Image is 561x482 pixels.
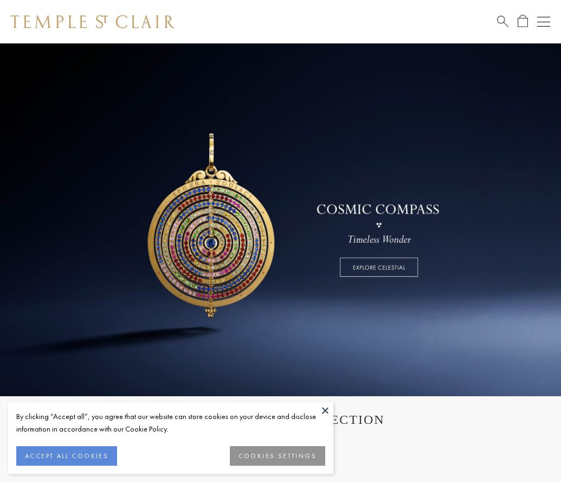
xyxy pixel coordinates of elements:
div: By clicking “Accept all”, you agree that our website can store cookies on your device and disclos... [16,410,325,435]
a: Search [497,15,508,28]
a: Open Shopping Bag [518,15,528,28]
img: Temple St. Clair [11,15,175,28]
button: ACCEPT ALL COOKIES [16,446,117,466]
button: COOKIES SETTINGS [230,446,325,466]
button: Open navigation [537,15,550,28]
